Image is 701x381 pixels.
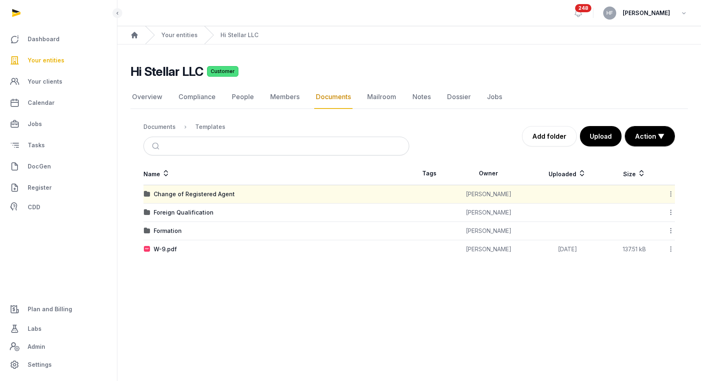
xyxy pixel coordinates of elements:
[195,123,225,131] div: Templates
[143,117,409,137] nav: Breadcrumb
[580,126,622,146] button: Upload
[269,85,301,109] a: Members
[450,185,528,204] td: [PERSON_NAME]
[161,31,198,39] a: Your entities
[603,7,616,20] button: HF
[607,162,661,185] th: Size
[623,8,670,18] span: [PERSON_NAME]
[7,114,110,134] a: Jobs
[7,319,110,339] a: Labs
[28,324,42,334] span: Labs
[366,85,398,109] a: Mailroom
[450,222,528,240] td: [PERSON_NAME]
[522,126,577,146] a: Add folder
[154,208,214,217] div: Foreign Qualification
[625,126,675,146] button: Action ▼
[28,98,55,108] span: Calendar
[177,85,217,109] a: Compliance
[7,339,110,355] a: Admin
[28,162,51,171] span: DocGen
[28,342,45,352] span: Admin
[558,246,577,253] span: [DATE]
[154,245,177,253] div: W-9.pdf
[7,29,110,49] a: Dashboard
[154,227,182,235] div: Formation
[7,178,110,197] a: Register
[7,93,110,113] a: Calendar
[28,55,64,65] span: Your entities
[7,72,110,91] a: Your clients
[28,77,62,86] span: Your clients
[144,191,150,197] img: folder.svg
[7,135,110,155] a: Tasks
[28,202,40,212] span: CDD
[7,355,110,374] a: Settings
[147,137,166,155] button: Submit
[450,204,528,222] td: [PERSON_NAME]
[411,85,432,109] a: Notes
[28,304,72,314] span: Plan and Billing
[143,162,409,185] th: Name
[154,190,235,198] div: Change of Registered Agent
[528,162,607,185] th: Uploaded
[450,162,528,185] th: Owner
[7,157,110,176] a: DocGen
[7,299,110,319] a: Plan and Billing
[144,246,150,253] img: pdf.svg
[143,123,176,131] div: Documents
[607,240,661,259] td: 137.51 kB
[130,85,688,109] nav: Tabs
[117,26,701,44] nav: Breadcrumb
[575,4,591,12] span: 248
[144,228,150,234] img: folder.svg
[28,360,52,370] span: Settings
[409,162,450,185] th: Tags
[314,85,353,109] a: Documents
[28,34,60,44] span: Dashboard
[450,240,528,259] td: [PERSON_NAME]
[220,31,258,39] a: Hi Stellar LLC
[445,85,472,109] a: Dossier
[28,140,45,150] span: Tasks
[7,199,110,215] a: CDD
[230,85,256,109] a: People
[207,66,238,77] span: Customer
[28,183,52,193] span: Register
[28,119,42,129] span: Jobs
[7,51,110,70] a: Your entities
[130,85,164,109] a: Overview
[606,11,613,16] span: HF
[485,85,504,109] a: Jobs
[144,209,150,216] img: folder.svg
[130,64,204,79] h2: Hi Stellar LLC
